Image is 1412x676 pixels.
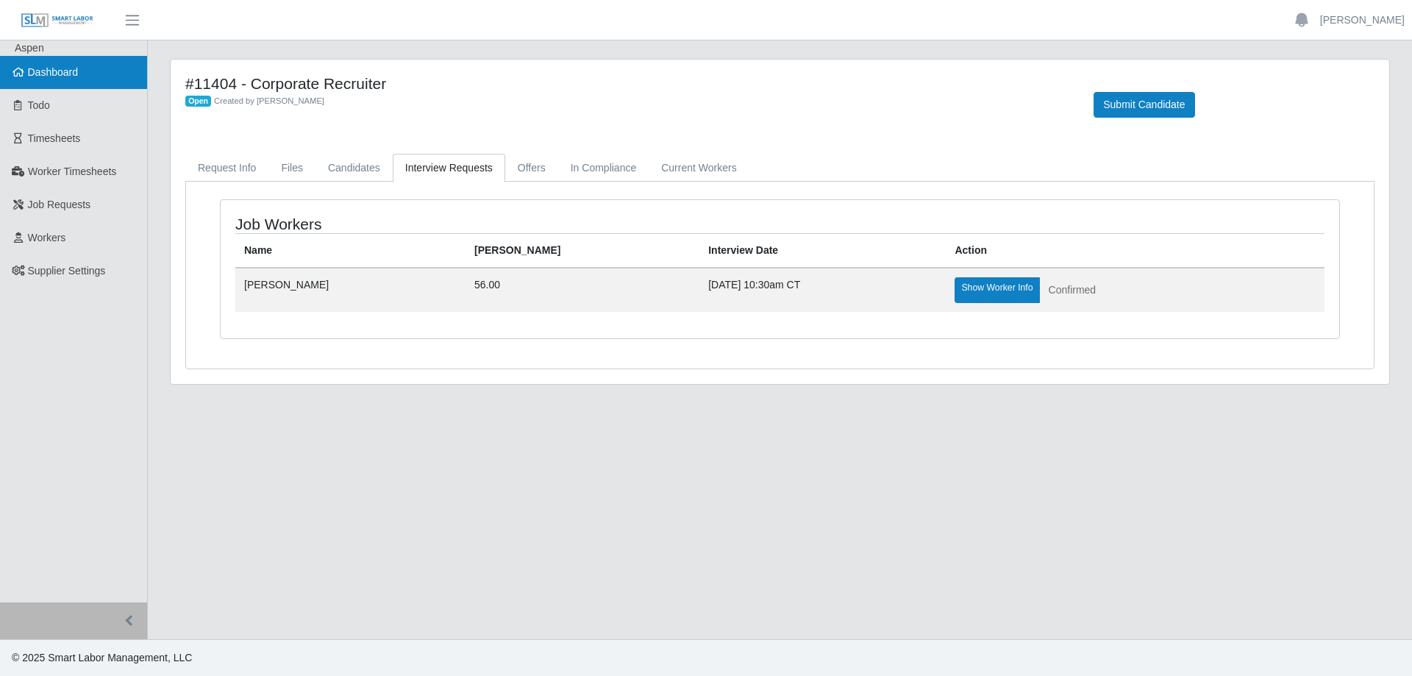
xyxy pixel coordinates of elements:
span: © 2025 Smart Labor Management, LLC [12,652,192,663]
a: Current Workers [649,154,749,182]
a: Offers [505,154,558,182]
span: Supplier Settings [28,265,106,277]
span: Created by [PERSON_NAME] [214,96,324,105]
span: Open [185,96,211,107]
a: In Compliance [558,154,649,182]
h4: #11404 - Corporate Recruiter [185,74,1072,93]
span: [DATE] 10:30am CT [708,279,800,291]
th: Interview Date [699,234,946,268]
th: Name [235,234,466,268]
th: [PERSON_NAME] [466,234,699,268]
a: Candidates [315,154,393,182]
span: Job Requests [28,199,91,210]
a: Request Info [185,154,268,182]
span: Workers [28,232,66,243]
td: 56.00 [466,268,699,312]
a: Files [268,154,315,182]
a: [PERSON_NAME] [1320,13,1405,28]
span: Todo [28,99,50,111]
td: [PERSON_NAME] [235,268,466,312]
h4: Job Workers [235,215,677,233]
span: Worker Timesheets [28,166,116,177]
a: Interview Requests [393,154,505,182]
button: Confirmed [1039,277,1106,303]
span: Dashboard [28,66,79,78]
button: Submit Candidate [1094,92,1194,118]
img: SLM Logo [21,13,94,29]
span: Aspen [15,42,44,54]
a: Show Worker Info [955,277,1039,303]
span: Timesheets [28,132,81,144]
th: Action [946,234,1324,268]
